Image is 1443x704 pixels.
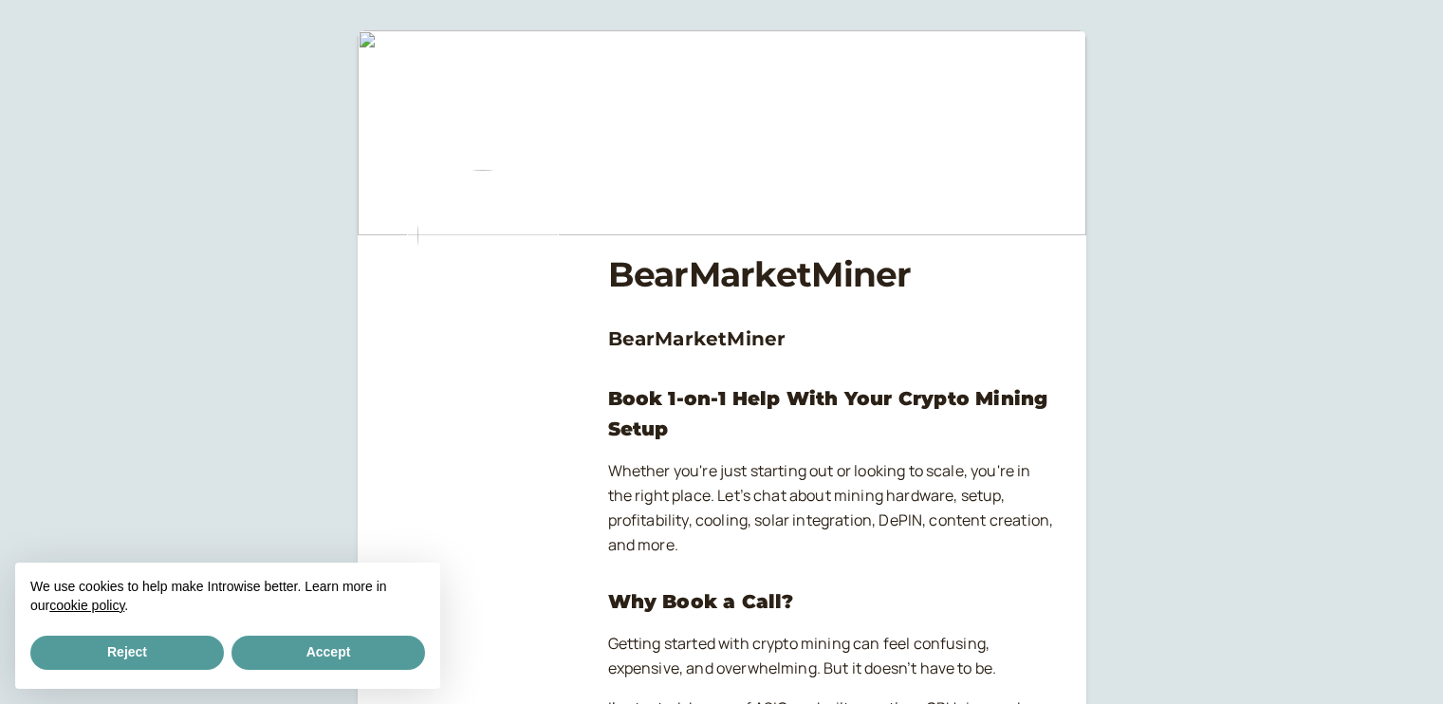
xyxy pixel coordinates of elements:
h1: BearMarketMiner [608,254,1056,295]
strong: Book 1-on-1 Help With Your Crypto Mining Setup [608,387,1048,440]
button: Reject [30,636,224,670]
a: cookie policy [49,598,124,613]
button: Accept [231,636,425,670]
h3: BearMarketMiner [608,324,1056,354]
div: We use cookies to help make Introwise better. Learn more in our . [15,563,440,632]
p: Getting started with crypto mining can feel confusing, expensive, and overwhelming. But it doesn’... [608,632,1056,681]
strong: Why Book a Call? [608,590,794,613]
p: Whether you're just starting out or looking to scale, you're in the right place. Let’s chat about... [608,459,1056,558]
